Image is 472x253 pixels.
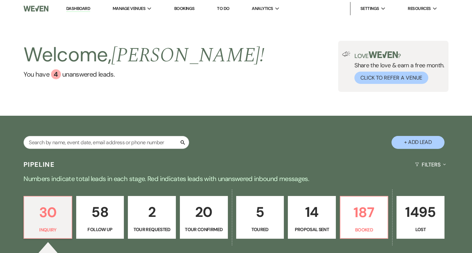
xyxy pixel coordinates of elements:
[28,226,68,233] p: Inquiry
[132,201,172,223] p: 2
[342,51,350,57] img: loud-speaker-illustration.svg
[350,51,445,84] div: Share the love & earn a free month.
[412,156,448,173] button: Filters
[396,196,445,239] a: 1495Lost
[288,196,336,239] a: 14Proposal Sent
[80,201,120,223] p: 58
[240,201,280,223] p: 5
[24,196,72,239] a: 30Inquiry
[80,226,120,233] p: Follow Up
[184,201,224,223] p: 20
[344,226,384,233] p: Booked
[66,6,90,12] a: Dashboard
[128,196,176,239] a: 2Tour Requested
[24,69,264,79] a: You have 4 unanswered leads.
[236,196,284,239] a: 5Toured
[184,226,224,233] p: Tour Confirmed
[340,196,389,239] a: 187Booked
[369,51,398,58] img: weven-logo-green.svg
[344,201,384,223] p: 187
[24,160,55,169] h3: Pipeline
[24,136,189,149] input: Search by name, event date, email address or phone number
[392,136,445,149] button: + Add Lead
[401,201,440,223] p: 1495
[292,226,332,233] p: Proposal Sent
[240,226,280,233] p: Toured
[252,5,273,12] span: Analytics
[51,69,61,79] div: 4
[401,226,440,233] p: Lost
[24,41,264,69] h2: Welcome,
[354,72,428,84] button: Click to Refer a Venue
[113,5,145,12] span: Manage Venues
[28,201,68,223] p: 30
[180,196,228,239] a: 20Tour Confirmed
[111,40,264,71] span: [PERSON_NAME] !
[354,51,445,59] p: Love ?
[174,6,195,11] a: Bookings
[408,5,431,12] span: Resources
[217,6,229,11] a: To Do
[360,5,379,12] span: Settings
[292,201,332,223] p: 14
[76,196,124,239] a: 58Follow Up
[132,226,172,233] p: Tour Requested
[24,2,48,16] img: Weven Logo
